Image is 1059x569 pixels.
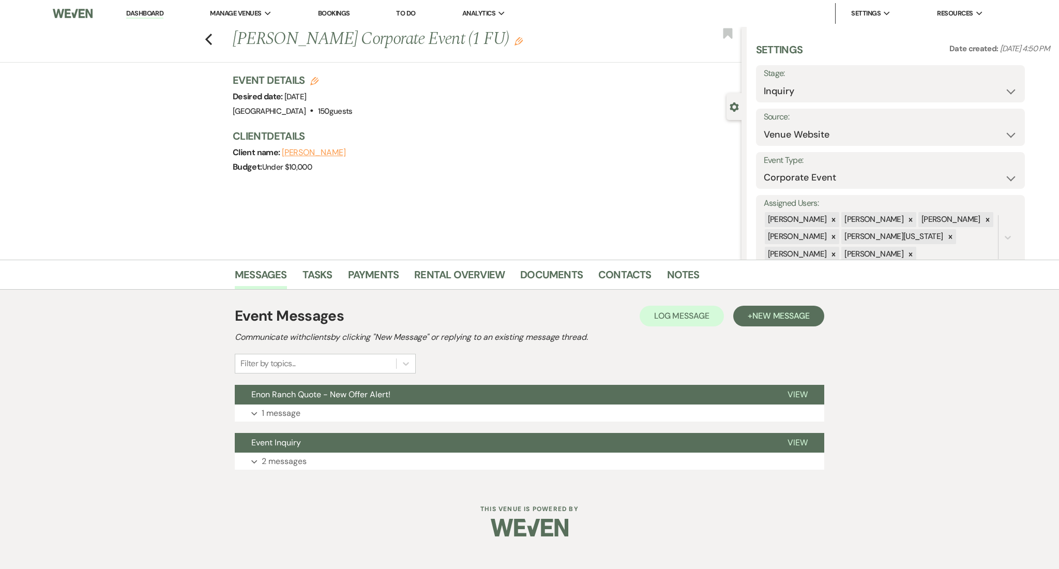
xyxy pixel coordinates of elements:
span: Manage Venues [210,8,261,19]
div: [PERSON_NAME] [841,247,905,262]
span: Enon Ranch Quote - New Offer Alert! [251,389,390,400]
h3: Event Details [233,73,353,87]
img: Weven Logo [491,510,568,546]
a: Tasks [302,266,332,289]
button: Event Inquiry [235,433,771,453]
div: [PERSON_NAME] [765,247,828,262]
a: Payments [348,266,399,289]
h3: Settings [756,42,803,65]
button: 1 message [235,405,824,422]
div: [PERSON_NAME] [841,212,905,227]
img: Weven Logo [53,3,93,24]
div: [PERSON_NAME] [765,229,828,244]
span: Log Message [654,310,709,321]
span: View [788,389,808,400]
p: 2 messages [262,455,307,468]
span: [DATE] [284,92,306,102]
button: Enon Ranch Quote - New Offer Alert! [235,385,771,405]
button: View [771,385,824,405]
a: Bookings [318,9,350,18]
div: Filter by topics... [240,357,296,370]
a: Dashboard [126,9,163,19]
a: Documents [520,266,583,289]
button: View [771,433,824,453]
h1: [PERSON_NAME] Corporate Event (1 FU) [233,27,636,52]
a: Notes [667,266,700,289]
div: [PERSON_NAME][US_STATE] [841,229,944,244]
span: [DATE] 4:50 PM [1000,43,1050,54]
span: Event Inquiry [251,437,301,448]
label: Source: [764,110,1017,125]
h1: Event Messages [235,305,344,327]
span: View [788,437,808,448]
a: Rental Overview [414,266,505,289]
button: Log Message [640,306,724,326]
button: 2 messages [235,453,824,470]
p: 1 message [262,407,300,420]
h2: Communicate with clients by clicking "New Message" or replying to an existing message thread. [235,331,824,343]
span: 150 guests [318,106,353,116]
span: Budget: [233,161,262,172]
a: Messages [235,266,287,289]
label: Event Type: [764,153,1017,168]
span: Desired date: [233,91,284,102]
span: [GEOGRAPHIC_DATA] [233,106,306,116]
span: Resources [937,8,973,19]
h3: Client Details [233,129,731,143]
button: Close lead details [730,101,739,111]
button: +New Message [733,306,824,326]
button: Edit [515,36,523,46]
span: Date created: [949,43,1000,54]
span: Settings [851,8,881,19]
a: To Do [396,9,415,18]
a: Contacts [598,266,652,289]
span: Under $10,000 [262,162,312,172]
button: [PERSON_NAME] [282,148,346,157]
label: Assigned Users: [764,196,1017,211]
span: New Message [752,310,810,321]
div: [PERSON_NAME] [765,212,828,227]
div: [PERSON_NAME] [918,212,982,227]
label: Stage: [764,66,1017,81]
span: Client name: [233,147,282,158]
span: Analytics [462,8,495,19]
